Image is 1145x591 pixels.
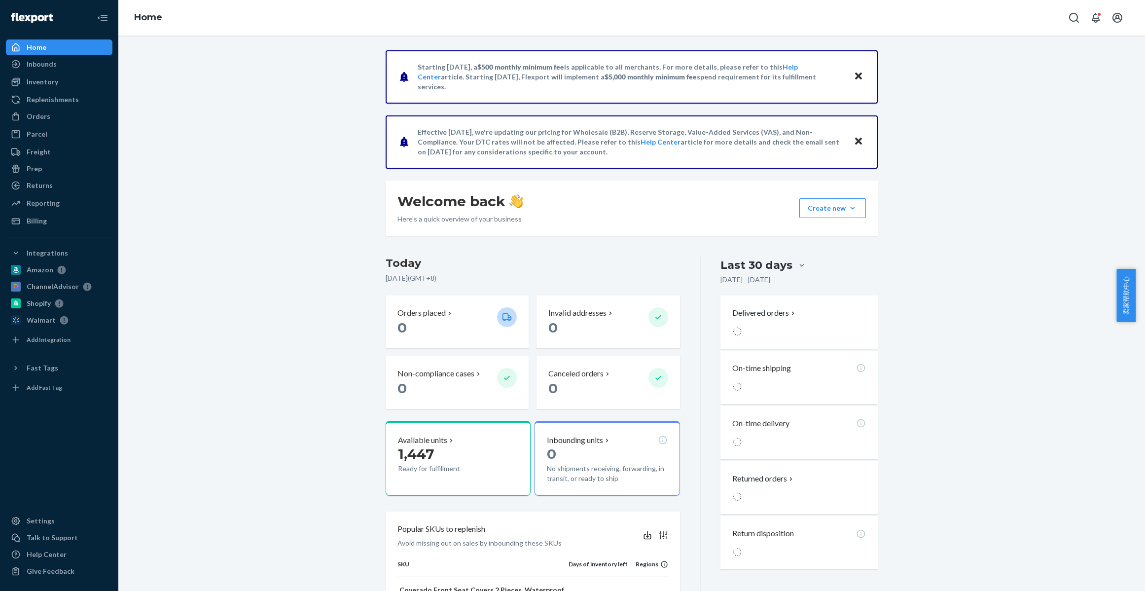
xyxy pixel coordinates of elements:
[397,380,407,397] span: 0
[1116,269,1136,322] button: 卖家帮助中心
[27,42,46,52] div: Home
[27,315,56,325] div: Walmart
[628,560,668,568] div: Regions
[6,109,112,124] a: Orders
[27,282,79,292] div: ChannelAdvisor
[27,111,50,121] div: Orders
[6,195,112,211] a: Reporting
[398,445,434,462] span: 1,447
[6,279,112,295] a: ChannelAdvisor
[418,62,844,92] p: Starting [DATE], a is applicable to all merchants. For more details, please refer to this article...
[6,513,112,529] a: Settings
[27,129,47,139] div: Parcel
[1064,8,1084,28] button: Open Search Box
[6,56,112,72] a: Inbounds
[27,181,53,190] div: Returns
[27,216,47,226] div: Billing
[548,307,607,319] p: Invalid addresses
[477,63,564,71] span: $500 monthly minimum fee
[1086,8,1106,28] button: Open notifications
[537,295,680,348] button: Invalid addresses 0
[93,8,112,28] button: Close Navigation
[6,161,112,177] a: Prep
[386,421,531,496] button: Available units1,447Ready for fulfillment
[397,319,407,336] span: 0
[799,198,866,218] button: Create new
[398,435,447,446] p: Available units
[852,70,865,84] button: Close
[537,356,680,409] button: Canceled orders 0
[11,13,53,23] img: Flexport logo
[6,547,112,562] a: Help Center
[27,533,78,543] div: Talk to Support
[386,295,529,348] button: Orders placed 0
[418,127,844,157] p: Effective [DATE], we're updating our pricing for Wholesale (B2B), Reserve Storage, Value-Added Se...
[6,178,112,193] a: Returns
[548,380,558,397] span: 0
[732,307,797,319] button: Delivered orders
[6,126,112,142] a: Parcel
[27,363,58,373] div: Fast Tags
[386,256,680,271] h3: Today
[547,464,667,483] p: No shipments receiving, forwarding, in transit, or ready to ship
[397,538,562,548] p: Avoid missing out on sales by inbounding these SKUs
[397,192,523,210] h1: Welcome back
[569,560,628,577] th: Days of inventory left
[27,335,71,344] div: Add Integration
[397,307,446,319] p: Orders placed
[605,73,697,81] span: $5,000 monthly minimum fee
[6,144,112,160] a: Freight
[732,528,794,539] p: Return disposition
[6,380,112,396] a: Add Fast Tag
[6,245,112,261] button: Integrations
[732,363,791,374] p: On-time shipping
[27,566,74,576] div: Give Feedback
[27,164,42,174] div: Prep
[27,59,57,69] div: Inbounds
[6,312,112,328] a: Walmart
[27,550,67,559] div: Help Center
[126,3,170,32] ol: breadcrumbs
[6,563,112,579] button: Give Feedback
[386,273,680,283] p: [DATE] ( GMT+8 )
[547,445,556,462] span: 0
[397,560,569,577] th: SKU
[397,523,485,535] p: Popular SKUs to replenish
[6,360,112,376] button: Fast Tags
[27,248,68,258] div: Integrations
[6,262,112,278] a: Amazon
[548,368,604,379] p: Canceled orders
[134,12,162,23] a: Home
[397,368,474,379] p: Non-compliance cases
[641,138,680,146] a: Help Center
[1108,8,1127,28] button: Open account menu
[6,332,112,348] a: Add Integration
[6,39,112,55] a: Home
[27,298,51,308] div: Shopify
[27,95,79,105] div: Replenishments
[509,194,523,208] img: hand-wave emoji
[535,421,680,496] button: Inbounding units0No shipments receiving, forwarding, in transit, or ready to ship
[732,473,795,484] button: Returned orders
[397,214,523,224] p: Here’s a quick overview of your business
[386,356,529,409] button: Non-compliance cases 0
[6,92,112,108] a: Replenishments
[398,464,489,474] p: Ready for fulfillment
[720,258,792,273] div: Last 30 days
[6,295,112,311] a: Shopify
[6,74,112,90] a: Inventory
[27,77,58,87] div: Inventory
[27,147,51,157] div: Freight
[27,383,62,392] div: Add Fast Tag
[27,516,55,526] div: Settings
[6,530,112,546] a: Talk to Support
[27,198,60,208] div: Reporting
[852,135,865,149] button: Close
[27,265,53,275] div: Amazon
[732,418,789,429] p: On-time delivery
[6,213,112,229] a: Billing
[720,275,770,285] p: [DATE] - [DATE]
